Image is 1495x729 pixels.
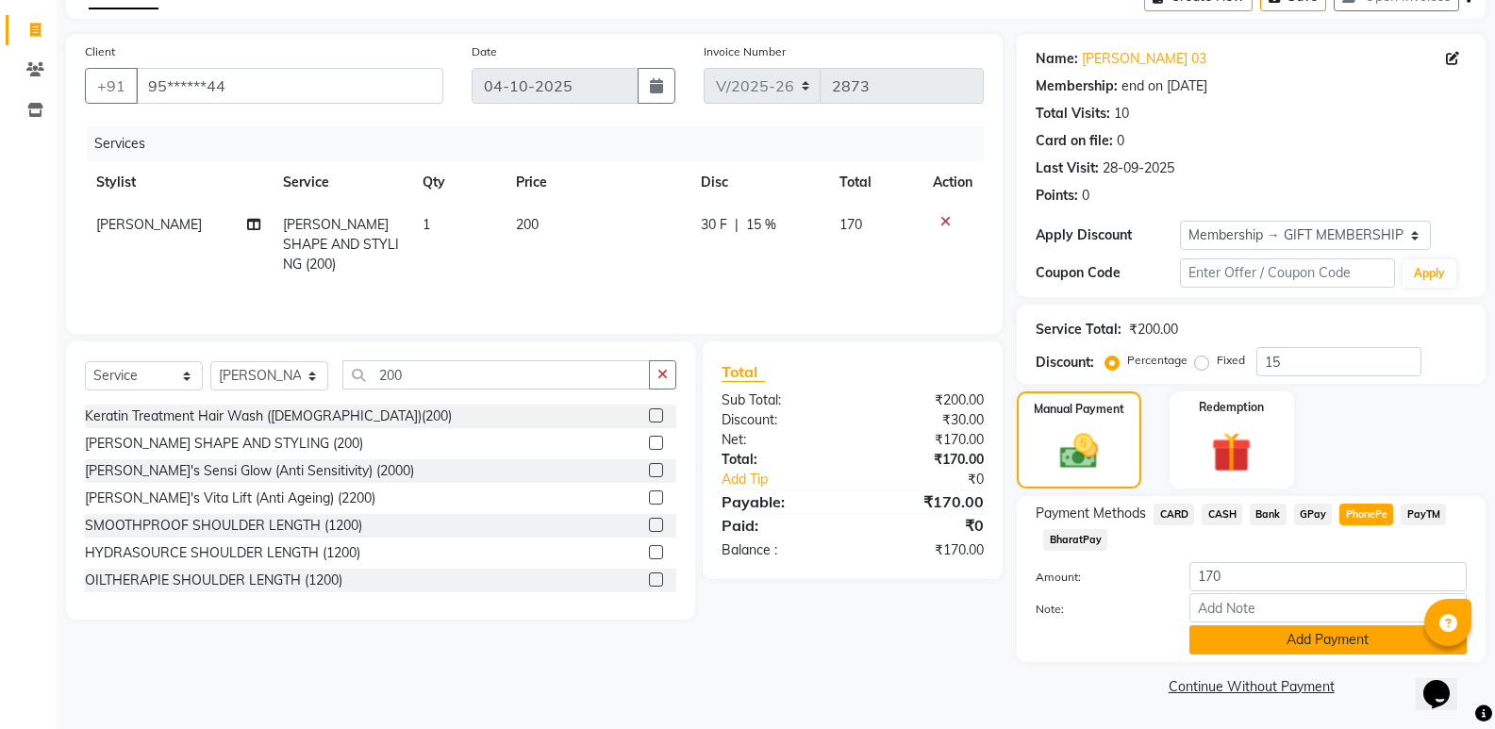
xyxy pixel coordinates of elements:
[1180,258,1395,288] input: Enter Offer / Coupon Code
[85,43,115,60] label: Client
[853,514,998,537] div: ₹0
[1199,399,1264,416] label: Redemption
[707,470,877,489] a: Add Tip
[1189,562,1467,591] input: Amount
[1189,593,1467,622] input: Add Note
[516,216,539,233] span: 200
[853,540,998,560] div: ₹170.00
[1036,131,1113,151] div: Card on file:
[701,215,727,235] span: 30 F
[1416,654,1476,710] iframe: chat widget
[505,161,689,204] th: Price
[1250,504,1287,525] span: Bank
[85,434,363,454] div: [PERSON_NAME] SHAPE AND STYLING (200)
[1082,186,1089,206] div: 0
[1154,504,1194,525] span: CARD
[877,470,998,489] div: ₹0
[1036,320,1121,340] div: Service Total:
[1036,104,1110,124] div: Total Visits:
[853,490,998,513] div: ₹170.00
[1401,504,1446,525] span: PayTM
[1036,353,1094,373] div: Discount:
[1036,158,1099,178] div: Last Visit:
[853,410,998,430] div: ₹30.00
[85,516,362,536] div: SMOOTHPROOF SHOULDER LENGTH (1200)
[1202,504,1242,525] span: CASH
[735,215,739,235] span: |
[1217,352,1245,369] label: Fixed
[1036,504,1146,523] span: Payment Methods
[707,410,853,430] div: Discount:
[1403,259,1456,288] button: Apply
[853,390,998,410] div: ₹200.00
[853,450,998,470] div: ₹170.00
[1129,320,1178,340] div: ₹200.00
[1021,677,1482,697] a: Continue Without Payment
[1121,76,1207,96] div: end on [DATE]
[839,216,862,233] span: 170
[707,430,853,450] div: Net:
[85,571,342,590] div: OILTHERAPIE SHOULDER LENGTH (1200)
[85,543,360,563] div: HYDRASOURCE SHOULDER LENGTH (1200)
[283,216,399,273] span: [PERSON_NAME] SHAPE AND STYLING (200)
[853,430,998,450] div: ₹170.00
[722,362,765,382] span: Total
[1022,569,1174,586] label: Amount:
[707,390,853,410] div: Sub Total:
[85,461,414,481] div: [PERSON_NAME]'s Sensi Glow (Anti Sensitivity) (2000)
[1036,76,1118,96] div: Membership:
[1036,186,1078,206] div: Points:
[828,161,922,204] th: Total
[1082,49,1206,69] a: [PERSON_NAME] 03
[272,161,411,204] th: Service
[1048,429,1110,473] img: _cash.svg
[1036,225,1179,245] div: Apply Discount
[707,514,853,537] div: Paid:
[1117,131,1124,151] div: 0
[1022,601,1174,618] label: Note:
[1114,104,1129,124] div: 10
[704,43,786,60] label: Invoice Number
[1103,158,1174,178] div: 28-09-2025
[707,490,853,513] div: Payable:
[922,161,984,204] th: Action
[1189,625,1467,654] button: Add Payment
[1034,401,1124,418] label: Manual Payment
[136,68,443,104] input: Search by Name/Mobile/Email/Code
[1294,504,1333,525] span: GPay
[85,68,138,104] button: +91
[87,126,998,161] div: Services
[707,540,853,560] div: Balance :
[746,215,776,235] span: 15 %
[1339,504,1393,525] span: PhonePe
[96,216,202,233] span: [PERSON_NAME]
[689,161,829,204] th: Disc
[1036,263,1179,283] div: Coupon Code
[411,161,505,204] th: Qty
[342,360,650,389] input: Search or Scan
[472,43,497,60] label: Date
[85,489,375,508] div: [PERSON_NAME]'s Vita Lift (Anti Ageing) (2200)
[1199,427,1264,477] img: _gift.svg
[1043,529,1107,551] span: BharatPay
[707,450,853,470] div: Total:
[423,216,430,233] span: 1
[85,406,452,426] div: Keratin Treatment Hair Wash ([DEMOGRAPHIC_DATA])(200)
[1036,49,1078,69] div: Name:
[1127,352,1188,369] label: Percentage
[85,161,272,204] th: Stylist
